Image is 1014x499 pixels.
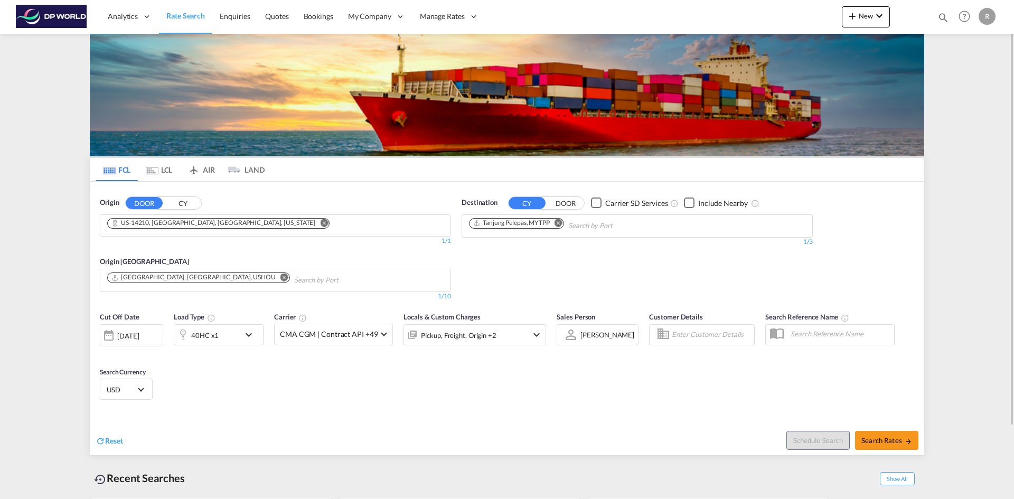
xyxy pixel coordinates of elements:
[698,198,748,209] div: Include Nearby
[403,313,481,321] span: Locals & Custom Charges
[100,237,451,246] div: 1/1
[841,314,849,322] md-icon: Your search will be saved by the below given name
[298,314,307,322] md-icon: The selected Trucker/Carrierwill be displayed in the rate results If the rates are from another f...
[473,219,550,228] div: Tanjung Pelepas, MYTPP
[765,313,849,321] span: Search Reference Name
[174,324,264,345] div: 40HC x1icon-chevron-down
[955,7,973,25] span: Help
[138,158,180,181] md-tab-item: LCL
[684,197,748,209] md-checkbox: Checkbox No Ink
[530,328,543,341] md-icon: icon-chevron-down
[580,331,634,339] div: [PERSON_NAME]
[274,273,289,284] button: Remove
[108,11,138,22] span: Analytics
[467,215,673,234] md-chips-wrap: Chips container. Use arrow keys to select chips.
[509,197,546,209] button: CY
[785,326,894,342] input: Search Reference Name
[164,197,201,209] button: CY
[111,273,278,282] div: Press delete to remove this chip.
[880,472,915,485] span: Show All
[96,158,265,181] md-pagination-wrapper: Use the left and right arrow keys to navigate between tabs
[873,10,886,22] md-icon: icon-chevron-down
[94,473,107,486] md-icon: icon-backup-restore
[672,327,751,343] input: Enter Customer Details
[180,158,222,181] md-tab-item: AIR
[568,218,669,234] input: Chips input.
[111,273,276,282] div: Houston, TX, USHOU
[96,158,138,181] md-tab-item: FCL
[937,12,949,23] md-icon: icon-magnify
[16,5,87,29] img: c08ca190194411f088ed0f3ba295208c.png
[220,12,250,21] span: Enquiries
[100,324,163,346] div: [DATE]
[548,219,564,229] button: Remove
[937,12,949,27] div: icon-magnify
[100,368,146,376] span: Search Currency
[96,436,105,446] md-icon: icon-refresh
[126,197,163,209] button: DOOR
[313,219,329,229] button: Remove
[100,313,139,321] span: Cut Off Date
[304,12,333,21] span: Bookings
[462,238,813,247] div: 1/3
[846,12,886,20] span: New
[861,436,912,445] span: Search Rates
[846,10,859,22] md-icon: icon-plus 400-fg
[670,199,679,208] md-icon: Unchecked: Search for CY (Container Yard) services for all selected carriers.Checked : Search for...
[100,257,189,266] span: Origin [GEOGRAPHIC_DATA]
[106,382,147,397] md-select: Select Currency: $ USDUnited States Dollar
[166,11,205,20] span: Rate Search
[473,219,552,228] div: Press delete to remove this chip.
[105,436,123,445] span: Reset
[90,466,189,490] div: Recent Searches
[979,8,996,25] div: R
[100,197,119,208] span: Origin
[90,34,924,156] img: LCL+%26+FCL+BACKGROUND.png
[420,11,465,22] span: Manage Rates
[462,197,497,208] span: Destination
[421,328,496,343] div: Pickup Freight Origin Destination Factory Stuffing
[90,182,924,456] div: OriginDOOR CY Chips container. Use arrow keys to select chips.1/1Origin [GEOGRAPHIC_DATA] Chips c...
[111,219,317,228] div: Press delete to remove this chip.
[96,436,123,447] div: icon-refreshReset
[751,199,759,208] md-icon: Unchecked: Ignores neighbouring ports when fetching rates.Checked : Includes neighbouring ports w...
[403,324,546,345] div: Pickup Freight Origin Destination Factory Stuffingicon-chevron-down
[842,6,890,27] button: icon-plus 400-fgNewicon-chevron-down
[294,272,395,289] input: Search by Port
[348,11,391,22] span: My Company
[786,431,850,450] button: Note: By default Schedule search will only considerorigin ports, destination ports and cut off da...
[174,313,215,321] span: Load Type
[106,269,399,289] md-chips-wrap: Chips container. Use arrow keys to select chips.
[242,328,260,341] md-icon: icon-chevron-down
[265,12,288,21] span: Quotes
[111,219,315,228] div: US-14210, Buffalo, NY, New York
[187,164,200,172] md-icon: icon-airplane
[106,215,338,233] md-chips-wrap: Chips container. Use arrow keys to select chips.
[905,438,912,445] md-icon: icon-arrow-right
[191,328,219,343] div: 40HC x1
[107,385,136,394] span: USD
[438,292,451,301] div: 1/10
[579,327,635,342] md-select: Sales Person: Rosa Paczynski
[649,313,702,321] span: Customer Details
[222,158,265,181] md-tab-item: LAND
[955,7,979,26] div: Help
[557,313,595,321] span: Sales Person
[855,431,918,450] button: Search Ratesicon-arrow-right
[591,197,668,209] md-checkbox: Checkbox No Ink
[207,314,215,322] md-icon: icon-information-outline
[274,313,307,321] span: Carrier
[605,198,668,209] div: Carrier SD Services
[117,331,139,341] div: [DATE]
[547,197,584,209] button: DOOR
[280,329,378,340] span: CMA CGM | Contract API +49
[100,345,108,359] md-datepicker: Select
